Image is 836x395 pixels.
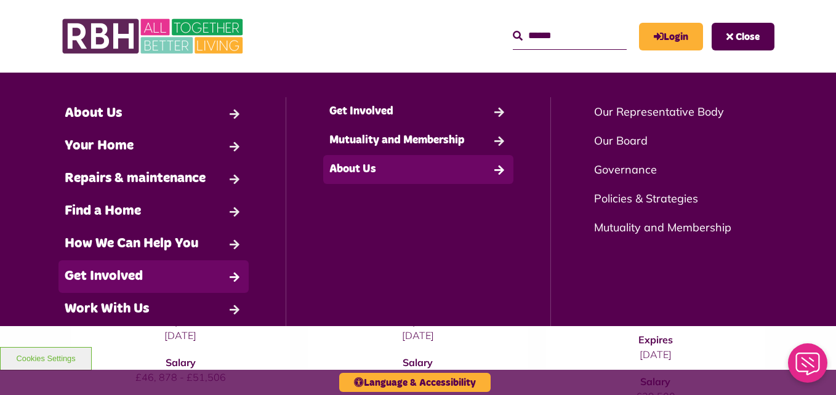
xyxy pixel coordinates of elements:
[58,195,249,228] a: Find a Home
[403,356,433,369] strong: Salary
[712,23,774,50] button: Navigation
[736,32,760,42] span: Close
[588,97,777,126] a: Our Representative Body
[95,328,265,343] p: [DATE]
[781,340,836,395] iframe: Netcall Web Assistant for live chat
[58,130,249,162] a: Your Home
[62,12,246,60] img: RBH
[588,213,777,242] a: Mutuality and Membership
[323,97,513,126] a: Get Involved
[588,126,777,155] a: Our Board
[323,126,513,155] a: Mutuality and Membership
[513,23,627,49] input: Search
[58,325,249,358] a: Contact Us
[166,356,196,369] strong: Salary
[58,97,249,130] a: About Us
[588,155,777,184] a: Governance
[58,260,249,293] a: Get Involved
[58,228,249,260] a: How We Can Help You
[571,347,741,362] p: [DATE]
[58,162,249,195] a: Repairs & maintenance
[638,333,673,346] strong: Expires
[639,23,703,50] a: MyRBH
[58,293,249,325] a: Work With Us
[339,373,491,392] button: Language & Accessibility
[588,184,777,213] a: Policies & Strategies
[333,328,503,343] p: [DATE]
[323,155,513,184] a: About Us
